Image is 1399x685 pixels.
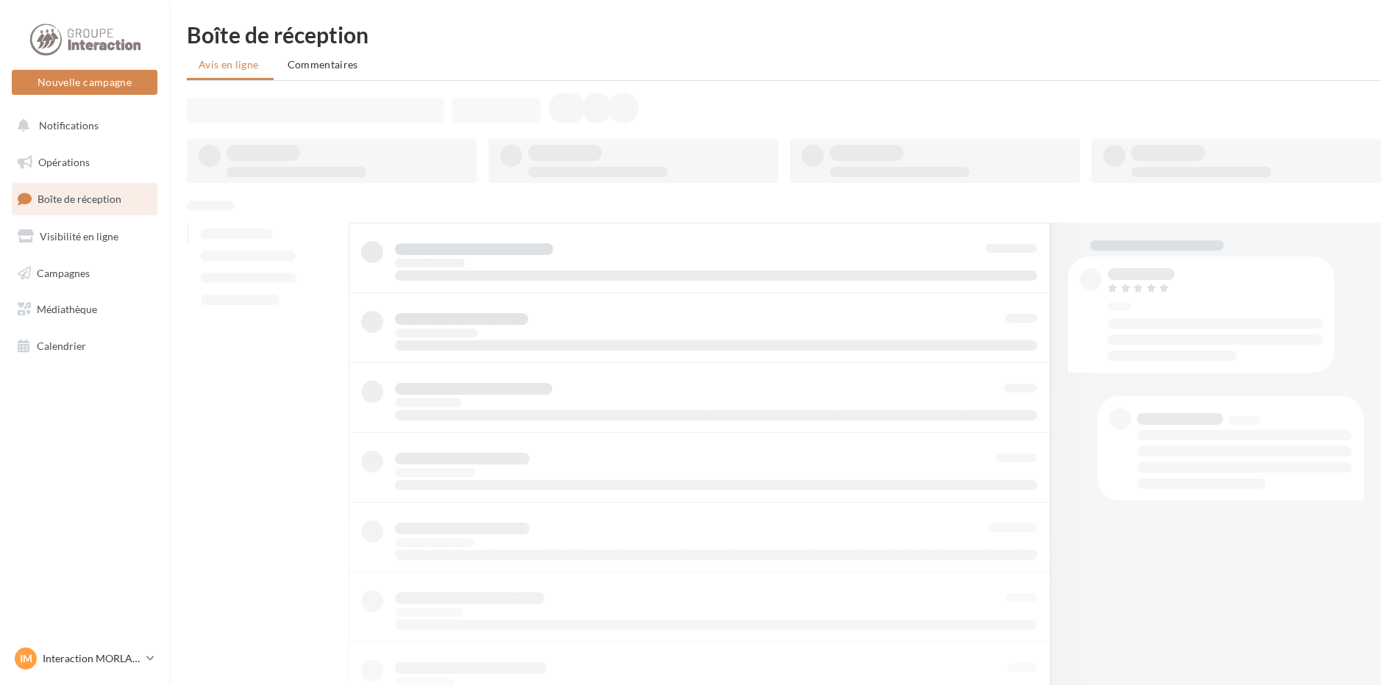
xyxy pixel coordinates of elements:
[38,156,90,168] span: Opérations
[9,110,154,141] button: Notifications
[40,230,118,243] span: Visibilité en ligne
[12,70,157,95] button: Nouvelle campagne
[43,651,140,666] p: Interaction MORLAIX
[37,303,97,315] span: Médiathèque
[12,645,157,673] a: IM Interaction MORLAIX
[39,119,99,132] span: Notifications
[20,651,32,666] span: IM
[9,183,160,215] a: Boîte de réception
[187,24,1381,46] div: Boîte de réception
[37,340,86,352] span: Calendrier
[9,294,160,325] a: Médiathèque
[38,193,121,205] span: Boîte de réception
[37,266,90,279] span: Campagnes
[288,58,358,71] span: Commentaires
[9,258,160,289] a: Campagnes
[9,331,160,362] a: Calendrier
[9,221,160,252] a: Visibilité en ligne
[9,147,160,178] a: Opérations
